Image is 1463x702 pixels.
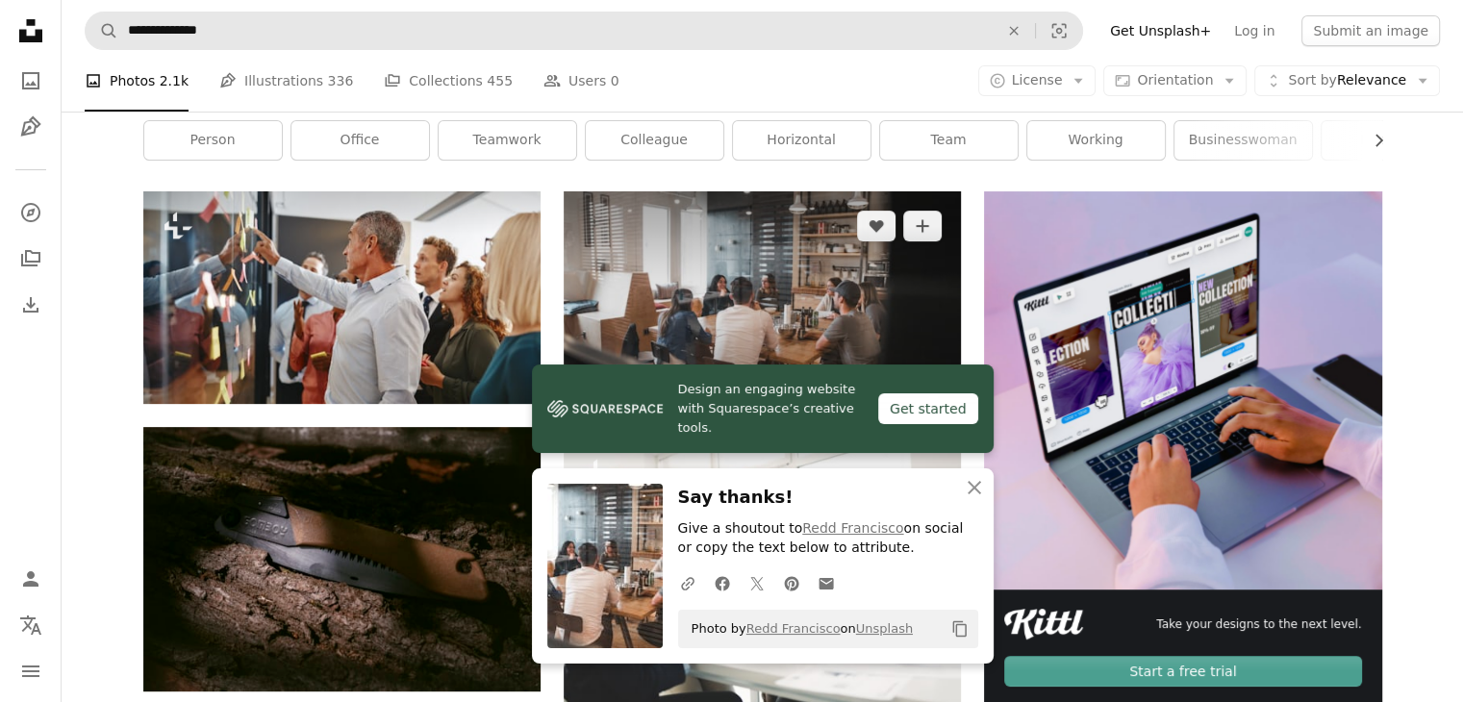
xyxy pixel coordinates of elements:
span: Take your designs to the next level. [1156,616,1361,633]
span: Orientation [1137,72,1213,88]
a: Share on Pinterest [774,564,809,602]
a: Share on Facebook [705,564,740,602]
a: Illustrations [12,108,50,146]
a: a knife is laying on a piece of wood [143,550,541,567]
span: Design an engaging website with Squarespace’s creative tools. [678,380,863,438]
div: Get started [878,393,978,424]
button: scroll list to the right [1361,121,1382,160]
img: a knife is laying on a piece of wood [143,427,541,691]
a: Share over email [809,564,844,602]
button: Menu [12,652,50,690]
button: Visual search [1036,13,1082,49]
button: Language [12,606,50,644]
a: Redd Francisco [802,520,903,536]
a: Unsplash [856,621,913,636]
a: Users 0 [543,50,619,112]
h3: Say thanks! [678,484,978,512]
p: Give a shoutout to on social or copy the text below to attribute. [678,519,978,558]
a: Collections 455 [384,50,513,112]
img: people sitting on chair [564,191,961,414]
a: colleague [586,121,723,160]
a: Get Unsplash+ [1098,15,1223,46]
img: file-1711049718225-ad48364186d3image [1004,609,1083,639]
img: file-1719664968387-83d5a3f4d758image [984,191,1381,589]
span: Relevance [1288,71,1406,90]
a: Log in / Sign up [12,560,50,598]
button: Submit an image [1301,15,1440,46]
a: Photos [12,62,50,100]
a: Design an engaging website with Squarespace’s creative tools.Get started [532,364,994,453]
span: 0 [611,70,619,91]
a: team [880,121,1018,160]
span: License [1012,72,1063,88]
span: 336 [328,70,354,91]
button: Clear [993,13,1035,49]
a: business [1322,121,1459,160]
img: file-1606177908946-d1eed1cbe4f5image [547,394,663,423]
a: office [291,121,429,160]
a: businesswoman [1174,121,1312,160]
a: working [1027,121,1165,160]
a: Log in [1223,15,1286,46]
div: Start a free trial [1004,656,1361,687]
a: people sitting on chair [564,294,961,312]
span: 455 [487,70,513,91]
a: Download History [12,286,50,324]
a: Home — Unsplash [12,12,50,54]
button: License [978,65,1097,96]
button: Add to Collection [903,211,942,241]
form: Find visuals sitewide [85,12,1083,50]
img: Mature manager and his team brainstorming with sticky notes on a glass wall while working togethe... [143,191,541,404]
button: Search Unsplash [86,13,118,49]
button: Orientation [1103,65,1247,96]
span: Photo by on [682,614,914,644]
button: Like [857,211,895,241]
a: Explore [12,193,50,232]
a: Share on Twitter [740,564,774,602]
span: Sort by [1288,72,1336,88]
button: Sort byRelevance [1254,65,1440,96]
a: Mature manager and his team brainstorming with sticky notes on a glass wall while working togethe... [143,288,541,306]
a: Collections [12,239,50,278]
a: Illustrations 336 [219,50,353,112]
a: horizontal [733,121,870,160]
a: Redd Francisco [746,621,841,636]
button: Copy to clipboard [944,613,976,645]
a: person [144,121,282,160]
a: teamwork [439,121,576,160]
